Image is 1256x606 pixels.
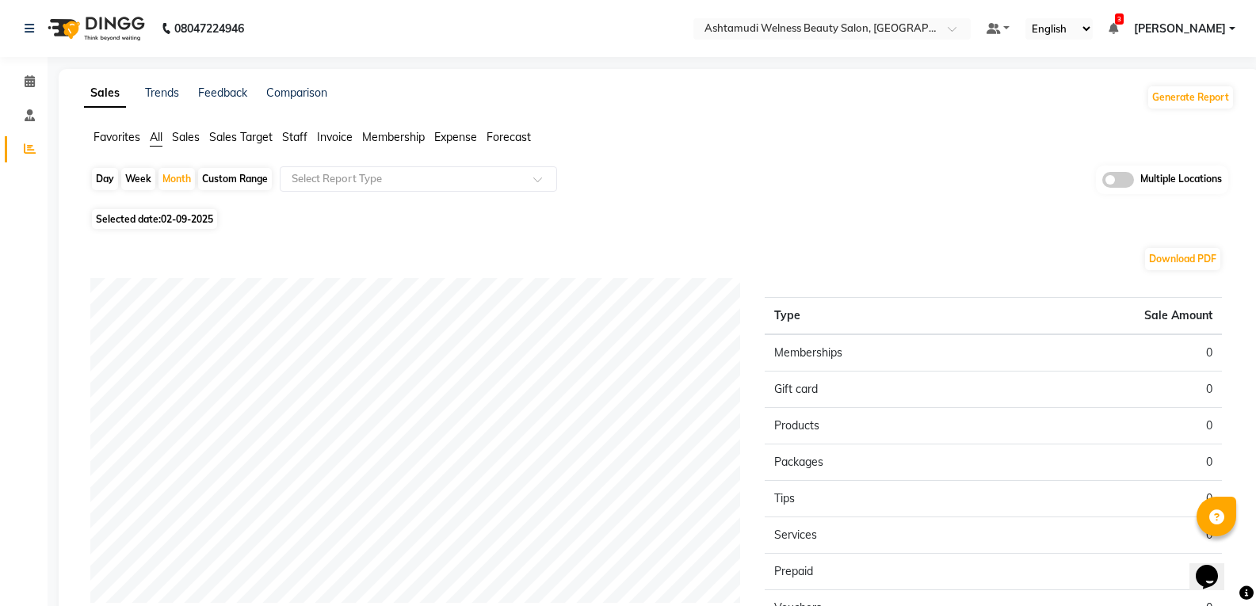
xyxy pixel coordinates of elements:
[209,130,273,144] span: Sales Target
[1115,13,1124,25] span: 3
[765,371,994,407] td: Gift card
[993,444,1222,480] td: 0
[266,86,327,100] a: Comparison
[158,168,195,190] div: Month
[765,444,994,480] td: Packages
[1145,248,1220,270] button: Download PDF
[993,297,1222,334] th: Sale Amount
[765,480,994,516] td: Tips
[1109,21,1118,36] a: 3
[765,516,994,553] td: Services
[765,297,994,334] th: Type
[993,371,1222,407] td: 0
[40,6,149,51] img: logo
[993,407,1222,444] td: 0
[1148,86,1233,109] button: Generate Report
[121,168,155,190] div: Week
[161,213,213,225] span: 02-09-2025
[198,86,247,100] a: Feedback
[993,553,1222,589] td: 0
[765,553,994,589] td: Prepaid
[94,130,140,144] span: Favorites
[487,130,531,144] span: Forecast
[993,516,1222,553] td: 0
[174,6,244,51] b: 08047224946
[145,86,179,100] a: Trends
[92,209,217,229] span: Selected date:
[198,168,272,190] div: Custom Range
[92,168,118,190] div: Day
[765,334,994,372] td: Memberships
[150,130,162,144] span: All
[317,130,353,144] span: Invoice
[84,79,126,108] a: Sales
[362,130,425,144] span: Membership
[765,407,994,444] td: Products
[1140,172,1222,188] span: Multiple Locations
[1189,543,1240,590] iframe: chat widget
[1134,21,1226,37] span: [PERSON_NAME]
[172,130,200,144] span: Sales
[993,334,1222,372] td: 0
[993,480,1222,516] td: 0
[434,130,477,144] span: Expense
[282,130,307,144] span: Staff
